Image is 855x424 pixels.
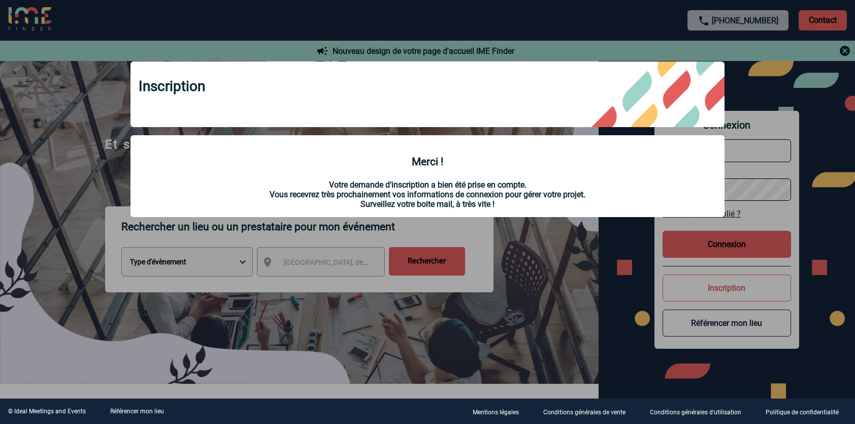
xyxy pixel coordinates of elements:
[758,407,855,416] a: Politique de confidentialité
[535,407,642,416] a: Conditions générales de vente
[650,409,741,416] p: Conditions générales d'utilisation
[642,407,758,416] a: Conditions générales d'utilisation
[151,156,704,168] h2: Merci !
[110,408,164,415] a: Référencer mon lieu
[130,62,725,127] div: Inscription
[766,409,839,416] p: Politique de confidentialité
[543,409,626,416] p: Conditions générales de vente
[473,409,519,416] p: Mentions légales
[465,407,535,416] a: Mentions légales
[139,180,716,209] p: Votre demande d’inscription a bien été prise en compte. Vous recevrez très prochainement vos info...
[8,408,86,415] div: © Ideal Meetings and Events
